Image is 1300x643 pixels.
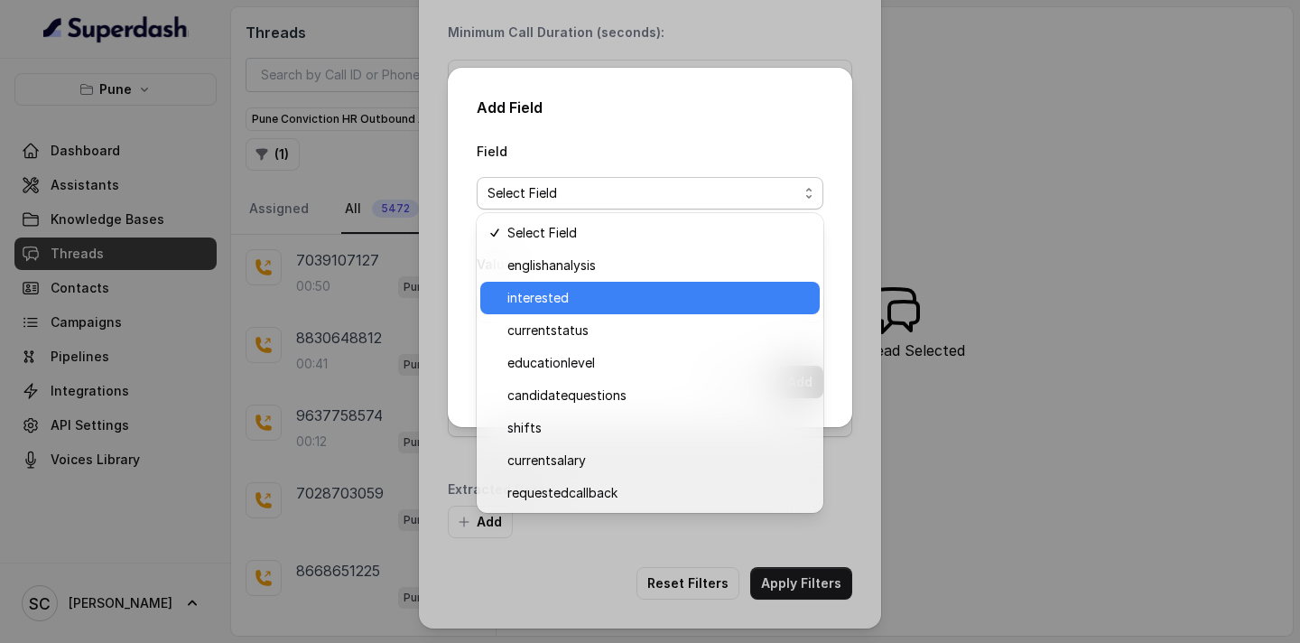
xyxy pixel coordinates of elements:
[507,417,809,439] span: shifts
[507,352,809,374] span: educationlevel
[487,182,798,204] span: Select Field
[507,320,809,341] span: currentstatus
[477,177,823,210] button: Select Field
[477,213,823,513] div: Select Field
[507,482,809,504] span: requestedcallback
[507,385,809,406] span: candidatequestions
[507,222,809,244] span: Select Field
[507,287,809,309] span: interested
[507,450,809,471] span: currentsalary
[507,255,809,276] span: englishanalysis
